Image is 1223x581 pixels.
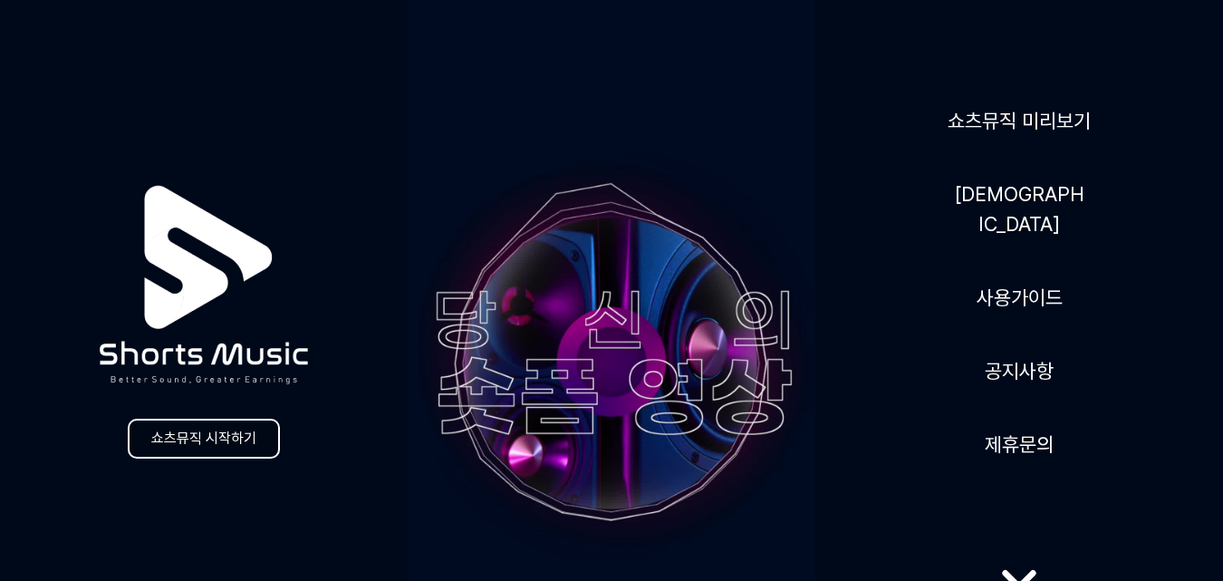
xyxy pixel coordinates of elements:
[940,99,1098,143] a: 쇼츠뮤직 미리보기
[947,172,1092,247] a: [DEMOGRAPHIC_DATA]
[55,137,352,433] img: logo
[977,422,1061,467] button: 제휴문의
[128,419,280,459] a: 쇼츠뮤직 시작하기
[969,276,1070,320] a: 사용가이드
[977,349,1061,393] a: 공지사항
